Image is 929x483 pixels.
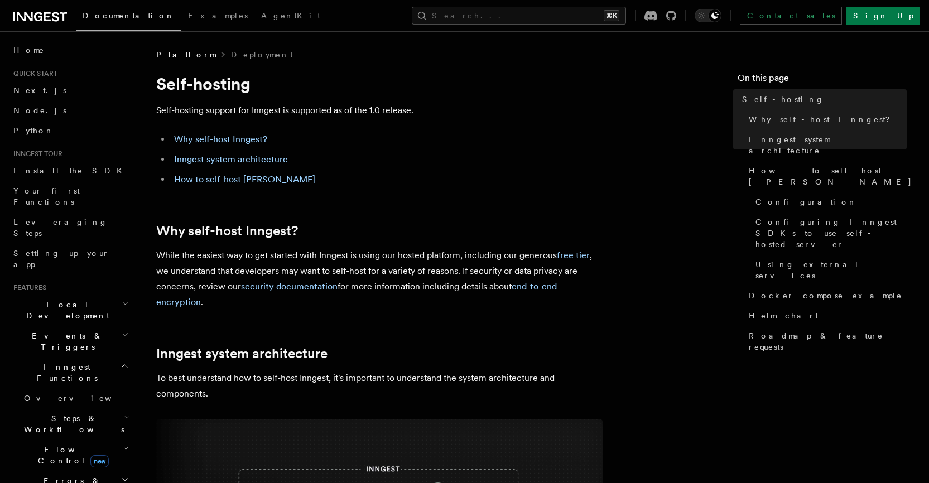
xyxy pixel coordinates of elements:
[156,103,603,118] p: Self-hosting support for Inngest is supported as of the 1.0 release.
[20,444,123,466] span: Flow Control
[744,161,907,192] a: How to self-host [PERSON_NAME]
[20,439,131,471] button: Flow Controlnew
[751,212,907,254] a: Configuring Inngest SDKs to use self-hosted server
[90,455,109,467] span: new
[231,49,293,60] a: Deployment
[174,154,288,165] a: Inngest system architecture
[744,109,907,129] a: Why self-host Inngest?
[174,174,315,185] a: How to self-host [PERSON_NAME]
[241,281,338,292] a: security documentation
[9,299,122,321] span: Local Development
[156,248,603,310] p: While the easiest way to get started with Inngest is using our hosted platform, including our gen...
[181,3,254,30] a: Examples
[83,11,175,20] span: Documentation
[9,326,131,357] button: Events & Triggers
[9,294,131,326] button: Local Development
[76,3,181,31] a: Documentation
[749,114,898,125] span: Why self-host Inngest?
[9,120,131,141] a: Python
[9,243,131,274] a: Setting up your app
[751,192,907,212] a: Configuration
[9,181,131,212] a: Your first Functions
[9,330,122,352] span: Events & Triggers
[13,106,66,115] span: Node.js
[740,7,842,25] a: Contact sales
[13,218,108,238] span: Leveraging Steps
[9,361,121,384] span: Inngest Functions
[13,45,45,56] span: Home
[20,408,131,439] button: Steps & Workflows
[9,212,131,243] a: Leveraging Steps
[738,89,907,109] a: Self-hosting
[156,223,298,239] a: Why self-host Inngest?
[156,74,603,94] h1: Self-hosting
[9,69,57,78] span: Quick start
[156,370,603,402] p: To best understand how to self-host Inngest, it's important to understand the system architecture...
[9,80,131,100] a: Next.js
[749,165,912,187] span: How to self-host [PERSON_NAME]
[174,134,267,144] a: Why self-host Inngest?
[9,100,131,120] a: Node.js
[695,9,721,22] button: Toggle dark mode
[557,250,590,260] a: free tier
[742,94,824,105] span: Self-hosting
[749,310,818,321] span: Helm chart
[254,3,327,30] a: AgentKit
[9,40,131,60] a: Home
[744,326,907,357] a: Roadmap & feature requests
[749,290,902,301] span: Docker compose example
[156,346,328,361] a: Inngest system architecture
[755,216,907,250] span: Configuring Inngest SDKs to use self-hosted server
[20,388,131,408] a: Overview
[9,357,131,388] button: Inngest Functions
[755,196,857,207] span: Configuration
[9,283,46,292] span: Features
[744,306,907,326] a: Helm chart
[13,249,109,269] span: Setting up your app
[9,161,131,181] a: Install the SDK
[20,413,124,435] span: Steps & Workflows
[9,149,62,158] span: Inngest tour
[744,129,907,161] a: Inngest system architecture
[744,286,907,306] a: Docker compose example
[156,49,215,60] span: Platform
[261,11,320,20] span: AgentKit
[846,7,920,25] a: Sign Up
[755,259,907,281] span: Using external services
[13,166,129,175] span: Install the SDK
[738,71,907,89] h4: On this page
[13,186,80,206] span: Your first Functions
[412,7,626,25] button: Search...⌘K
[188,11,248,20] span: Examples
[749,134,907,156] span: Inngest system architecture
[13,86,66,95] span: Next.js
[751,254,907,286] a: Using external services
[604,10,619,21] kbd: ⌘K
[24,394,139,403] span: Overview
[749,330,907,352] span: Roadmap & feature requests
[13,126,54,135] span: Python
